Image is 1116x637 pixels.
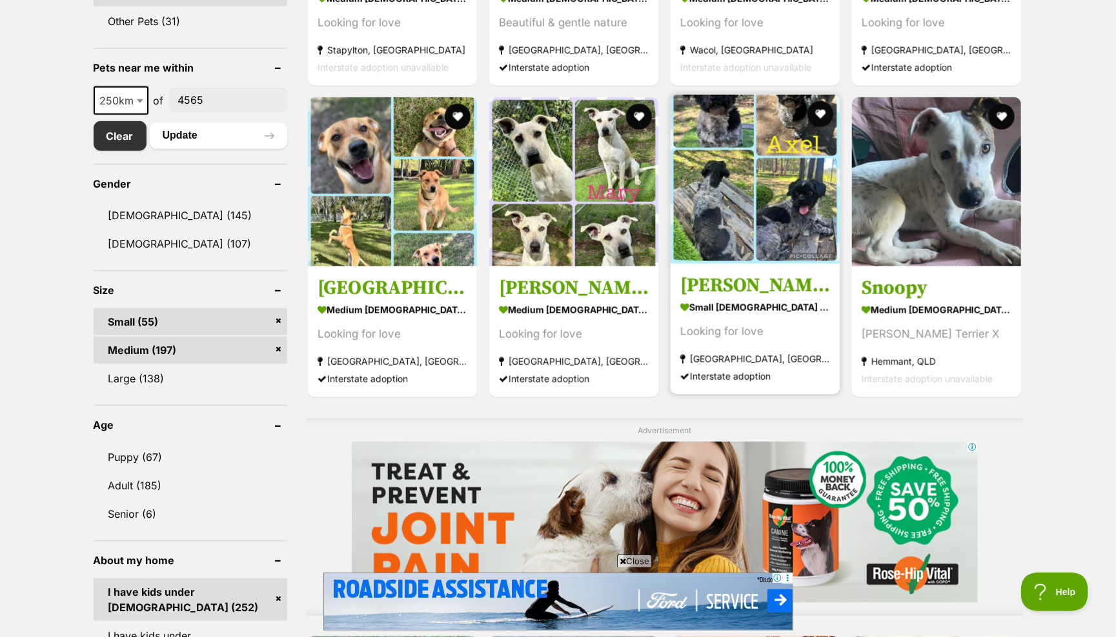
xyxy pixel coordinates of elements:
span: 250km [95,92,147,110]
img: Mary - Mixed breed Dog [489,97,658,266]
header: Gender [94,178,287,190]
div: Looking for love [680,14,830,31]
strong: medium [DEMOGRAPHIC_DATA] Dog [862,300,1011,319]
strong: medium [DEMOGRAPHIC_DATA] Dog [318,300,467,319]
h3: [PERSON_NAME] [680,273,830,298]
a: [PERSON_NAME] medium [DEMOGRAPHIC_DATA] Dog Looking for love [GEOGRAPHIC_DATA], [GEOGRAPHIC_DATA]... [489,266,658,397]
span: Interstate adoption unavailable [318,61,449,72]
div: Advertisement [307,418,1023,616]
a: Snoopy medium [DEMOGRAPHIC_DATA] Dog [PERSON_NAME] Terrier X Hemmant, QLD Interstate adoption una... [852,266,1021,397]
div: Interstate adoption [680,367,830,385]
div: Looking for love [318,14,467,31]
strong: Wacol, [GEOGRAPHIC_DATA] [680,41,830,58]
header: Age [94,419,287,431]
iframe: Advertisement [323,573,793,631]
a: Medium (197) [94,337,287,364]
button: favourite [626,104,652,130]
a: [DEMOGRAPHIC_DATA] (145) [94,202,287,229]
strong: medium [DEMOGRAPHIC_DATA] Dog [499,300,649,319]
strong: [GEOGRAPHIC_DATA], [GEOGRAPHIC_DATA] [680,350,830,367]
div: Interstate adoption [318,370,467,387]
div: [PERSON_NAME] Terrier X [862,326,1011,343]
div: Looking for love [499,326,649,343]
header: About my home [94,554,287,566]
div: Looking for love [862,14,1011,31]
iframe: Advertisement [352,442,978,603]
header: Size [94,284,287,296]
img: layer.png [1,1,471,59]
a: Puppy (67) [94,444,287,471]
span: 250km [94,86,148,115]
h3: Snoopy [862,276,1011,300]
iframe: Help Scout Beacon - Open [1021,573,1090,611]
a: Senior (6) [94,500,287,527]
button: favourite [445,104,471,130]
div: Looking for love [318,326,467,343]
div: Interstate adoption [862,58,1011,75]
strong: Hemmant, QLD [862,353,1011,370]
img: Snoopy - Jack Russell Terrier Dog [852,97,1021,266]
a: I have kids under [DEMOGRAPHIC_DATA] (252) [94,578,287,621]
div: Beautiful & gentle nature [499,14,649,31]
img: Bilbo - Australian Kelpie Dog [308,97,477,266]
strong: small [DEMOGRAPHIC_DATA] Dog [680,298,830,317]
a: Clear [94,121,147,151]
h3: [GEOGRAPHIC_DATA] [318,276,467,300]
h3: [PERSON_NAME] [499,276,649,300]
button: favourite [807,101,833,127]
a: [GEOGRAPHIC_DATA] medium [DEMOGRAPHIC_DATA] Dog Looking for love [GEOGRAPHIC_DATA], [GEOGRAPHIC_D... [308,266,477,397]
a: Small (55) [94,308,287,335]
input: postcode [169,88,287,112]
span: Interstate adoption unavailable [862,373,993,384]
a: [PERSON_NAME] small [DEMOGRAPHIC_DATA] Dog Looking for love [GEOGRAPHIC_DATA], [GEOGRAPHIC_DATA] ... [671,264,840,395]
header: Pets near me within [94,62,287,73]
a: Other Pets (31) [94,8,287,35]
strong: [GEOGRAPHIC_DATA], [GEOGRAPHIC_DATA] [499,41,649,58]
strong: [GEOGRAPHIC_DATA], [GEOGRAPHIC_DATA] [862,41,1011,58]
span: of [154,93,164,108]
strong: [GEOGRAPHIC_DATA], [GEOGRAPHIC_DATA] [499,353,649,370]
strong: Stapylton, [GEOGRAPHIC_DATA] [318,41,467,58]
button: Update [150,122,287,148]
div: Looking for love [680,323,830,340]
strong: [GEOGRAPHIC_DATA], [GEOGRAPHIC_DATA] [318,353,467,370]
a: [DEMOGRAPHIC_DATA] (107) [94,230,287,257]
img: Axel - Shih Tzu Dog [671,95,840,264]
a: Adult (185) [94,472,287,499]
div: Interstate adoption [499,58,649,75]
span: Close [617,554,652,567]
div: Interstate adoption [499,370,649,387]
button: favourite [989,104,1015,130]
span: Interstate adoption unavailable [680,61,811,72]
a: Large (138) [94,365,287,392]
